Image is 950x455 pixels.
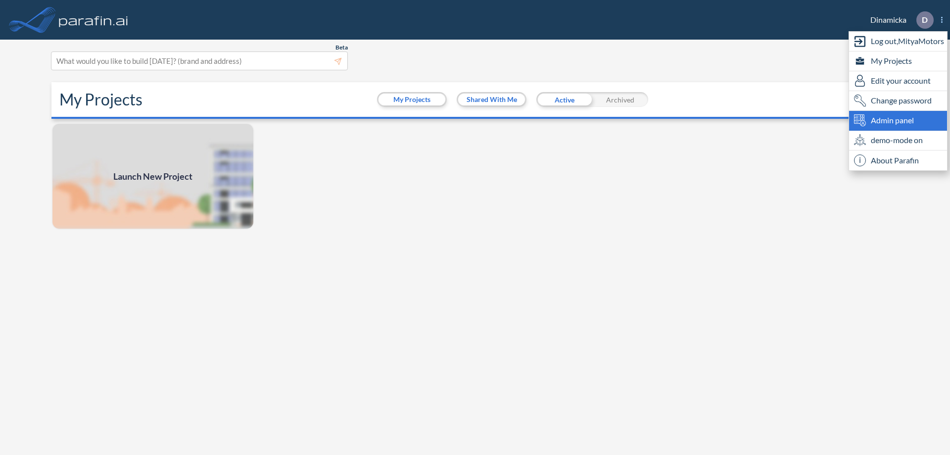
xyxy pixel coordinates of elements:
div: Edit user [849,71,947,91]
div: demo-mode on [849,131,947,151]
span: Launch New Project [113,170,192,183]
span: My Projects [871,55,912,67]
div: About Parafin [849,151,947,170]
div: Active [536,92,592,107]
button: My Projects [379,94,445,105]
span: About Parafin [871,154,919,166]
span: Change password [871,95,932,106]
div: Admin panel [849,111,947,131]
div: My Projects [849,51,947,71]
img: add [51,123,254,230]
div: Dinamicka [855,11,943,29]
a: Launch New Project [51,123,254,230]
span: Beta [335,44,348,51]
button: Shared With Me [458,94,525,105]
span: i [854,154,866,166]
div: Log out [849,32,947,51]
span: Admin panel [871,114,914,126]
span: Log out, MityaMotors [871,35,944,47]
div: Archived [592,92,648,107]
span: demo-mode on [871,134,923,146]
h2: My Projects [59,90,142,109]
span: Edit your account [871,75,931,87]
img: logo [57,10,130,30]
p: D [922,15,928,24]
div: Change password [849,91,947,111]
